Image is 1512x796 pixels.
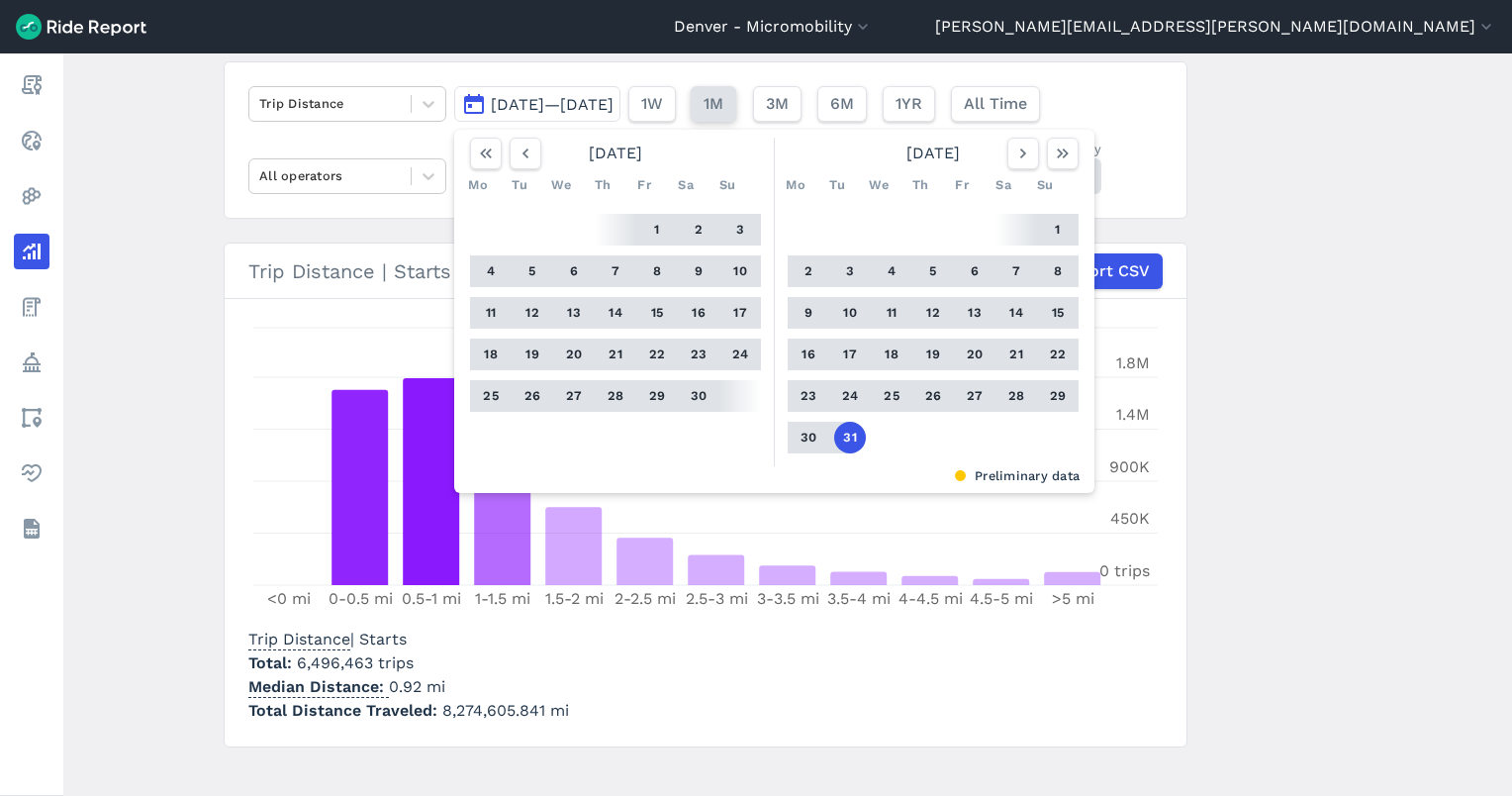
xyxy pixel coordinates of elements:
span: 1M [704,92,723,116]
button: 1M [691,86,736,122]
a: Datasets [14,511,49,547]
div: We [863,169,895,201]
a: Health [14,455,49,491]
button: 21 [1000,339,1032,370]
button: 13 [959,297,991,329]
button: 15 [641,297,673,329]
span: 1YR [896,92,922,116]
tspan: 2.5-3 mi [686,589,748,608]
button: 28 [1000,380,1032,412]
button: 6 [959,255,991,287]
span: [DATE]—[DATE] [491,95,614,114]
div: Mo [462,169,494,201]
button: 3 [724,214,756,246]
button: 19 [917,339,949,370]
button: 18 [475,339,507,370]
button: 16 [683,297,714,329]
div: Fr [946,169,978,201]
tspan: >5 mi [1052,589,1094,608]
button: 2 [793,255,824,287]
div: Th [587,169,618,201]
div: Th [904,169,936,201]
button: 22 [1042,339,1074,370]
button: 4 [876,255,907,287]
div: Sa [670,169,702,201]
div: Tu [504,169,535,201]
button: All Time [951,86,1040,122]
button: 31 [834,422,866,453]
span: All Time [964,92,1027,116]
button: 21 [600,339,631,370]
button: 24 [724,339,756,370]
img: Ride Report [16,14,146,40]
button: [DATE]—[DATE] [454,86,620,122]
button: 3 [834,255,866,287]
button: 5 [917,255,949,287]
span: Trip Distance [248,624,350,650]
a: Policy [14,345,49,380]
button: 20 [558,339,590,370]
button: 25 [475,380,507,412]
button: 9 [683,255,714,287]
span: Total Distance Traveled [248,701,442,720]
tspan: <0 mi [267,589,311,608]
button: 1 [1042,214,1074,246]
button: 17 [724,297,756,329]
button: 7 [1000,255,1032,287]
button: 27 [959,380,991,412]
div: Su [711,169,743,201]
button: 29 [641,380,673,412]
tspan: 1.5-2 mi [545,589,604,608]
a: Realtime [14,123,49,158]
tspan: 4-4.5 mi [898,589,963,608]
tspan: 1.4M [1116,405,1150,424]
button: 10 [834,297,866,329]
a: Areas [14,400,49,436]
button: 28 [600,380,631,412]
button: Denver - Micromobility [674,15,873,39]
button: 25 [876,380,907,412]
div: Tu [821,169,853,201]
tspan: 4.5-5 mi [970,589,1033,608]
tspan: 2-2.5 mi [614,589,676,608]
div: [DATE] [462,138,769,169]
div: Sa [988,169,1019,201]
button: 18 [876,339,907,370]
div: [DATE] [780,138,1087,169]
button: 26 [517,380,548,412]
button: 13 [558,297,590,329]
span: | Starts [248,630,407,648]
a: Fees [14,289,49,325]
button: 26 [917,380,949,412]
button: 6M [817,86,867,122]
span: Total [248,653,297,672]
span: 6,496,463 trips [297,653,414,672]
tspan: 3.5-4 mi [827,589,891,608]
button: 30 [793,422,824,453]
span: 8,274,605.841 mi [442,701,569,720]
span: Median Distance [248,671,389,698]
button: 22 [641,339,673,370]
button: 7 [600,255,631,287]
a: Heatmaps [14,178,49,214]
button: 12 [517,297,548,329]
button: 30 [683,380,714,412]
div: Su [1029,169,1061,201]
div: We [545,169,577,201]
button: 19 [517,339,548,370]
button: 8 [641,255,673,287]
tspan: 3-3.5 mi [757,589,819,608]
div: Trip Distance | Starts [248,253,1163,289]
button: 23 [793,380,824,412]
button: 20 [959,339,991,370]
span: Export CSV [1061,259,1150,283]
button: 29 [1042,380,1074,412]
button: 24 [834,380,866,412]
button: 16 [793,339,824,370]
div: Mo [780,169,811,201]
button: 4 [475,255,507,287]
button: 12 [917,297,949,329]
div: Preliminary data [469,466,1080,485]
div: Fr [628,169,660,201]
button: 6 [558,255,590,287]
